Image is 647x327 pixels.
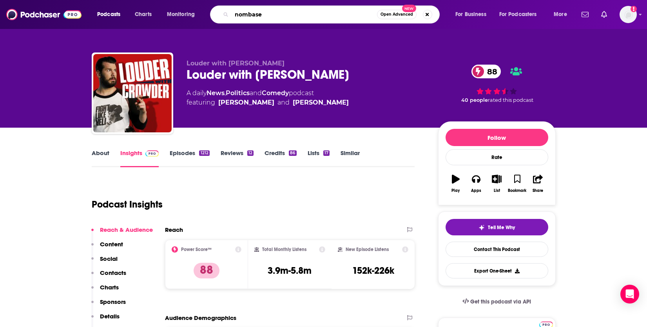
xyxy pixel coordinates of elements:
span: Monitoring [167,9,195,20]
span: , [225,89,226,97]
p: Reach & Audience [100,226,153,233]
a: Credits86 [265,149,296,167]
button: Content [91,240,123,255]
div: Apps [471,188,481,193]
div: 88 40 peoplerated this podcast [438,60,556,108]
a: Comedy [262,89,289,97]
button: open menu [494,8,548,21]
div: Play [451,188,460,193]
div: List [494,188,500,193]
a: Similar [341,149,360,167]
div: 1212 [199,150,209,156]
p: Charts [100,284,119,291]
div: 86 [289,150,296,156]
span: Tell Me Why [488,224,515,231]
span: 88 [479,65,501,78]
span: Louder with [PERSON_NAME] [187,60,285,67]
a: Show notifications dropdown [598,8,610,21]
span: For Podcasters [499,9,537,20]
button: Apps [466,170,486,198]
button: Details [91,313,120,327]
span: More [554,9,567,20]
span: and [277,98,290,107]
button: Contacts [91,269,126,284]
button: open menu [450,8,496,21]
button: Play [446,170,466,198]
button: Reach & Audience [91,226,153,240]
div: Open Intercom Messenger [620,285,639,304]
p: Social [100,255,118,262]
a: Steven Crowder [293,98,349,107]
a: Show notifications dropdown [578,8,592,21]
div: Share [533,188,543,193]
a: Lists17 [308,149,330,167]
span: featuring [187,98,349,107]
span: and [250,89,262,97]
h3: 152k-226k [352,265,394,276]
button: Export One-Sheet [446,263,548,278]
span: Podcasts [97,9,120,20]
span: Charts [135,9,152,20]
button: Show profile menu [620,6,637,23]
h3: 3.9m-5.8m [268,265,312,276]
p: Content [100,240,123,248]
a: Politics [226,89,250,97]
h1: Podcast Insights [92,199,163,210]
button: tell me why sparkleTell Me Why [446,219,548,235]
div: Bookmark [508,188,526,193]
img: Louder with Crowder [93,54,172,132]
div: A daily podcast [187,89,349,107]
img: Podchaser Pro [145,150,159,157]
a: Episodes1212 [170,149,209,167]
p: 88 [194,263,219,278]
button: Follow [446,129,548,146]
a: Get this podcast via API [456,292,538,311]
h2: Audience Demographics [165,314,236,322]
a: Dave Landau [218,98,274,107]
a: Contact This Podcast [446,242,548,257]
div: 12 [247,150,254,156]
img: Podchaser - Follow, Share and Rate Podcasts [6,7,82,22]
button: Charts [91,284,119,298]
a: Reviews12 [221,149,254,167]
p: Details [100,313,120,320]
button: open menu [161,8,205,21]
span: Get this podcast via API [470,298,531,305]
span: New [402,5,416,12]
h2: Total Monthly Listens [262,247,306,252]
div: Rate [446,149,548,165]
span: rated this podcast [488,97,533,103]
a: About [92,149,109,167]
div: Search podcasts, credits, & more... [217,5,447,23]
p: Contacts [100,269,126,276]
h2: New Episode Listens [346,247,389,252]
h2: Power Score™ [181,247,212,252]
button: open menu [548,8,577,21]
a: News [207,89,225,97]
div: 17 [323,150,330,156]
h2: Reach [165,226,183,233]
a: InsightsPodchaser Pro [120,149,159,167]
a: 88 [471,65,501,78]
img: User Profile [620,6,637,23]
span: 40 people [461,97,488,103]
span: Open Advanced [381,13,413,16]
img: tell me why sparkle [478,224,485,231]
button: Bookmark [507,170,527,198]
button: Social [91,255,118,269]
span: For Business [455,9,486,20]
button: open menu [92,8,130,21]
button: List [486,170,507,198]
p: Sponsors [100,298,126,305]
button: Sponsors [91,298,126,313]
button: Open AdvancedNew [377,10,417,19]
input: Search podcasts, credits, & more... [232,8,377,21]
a: Charts [130,8,156,21]
svg: Add a profile image [631,6,637,12]
button: Share [527,170,548,198]
span: Logged in as jwong [620,6,637,23]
